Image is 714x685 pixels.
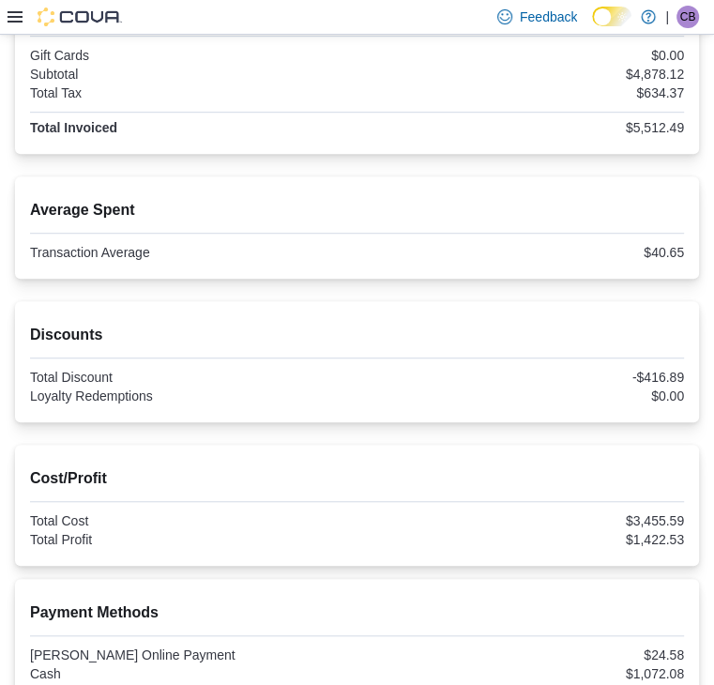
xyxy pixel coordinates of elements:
[30,532,354,547] div: Total Profit
[361,666,685,681] div: $1,072.08
[361,370,685,385] div: -$416.89
[665,6,669,28] p: |
[592,7,631,26] input: Dark Mode
[361,48,685,63] div: $0.00
[30,120,117,135] strong: Total Invoiced
[30,370,354,385] div: Total Discount
[30,513,354,528] div: Total Cost
[361,67,685,82] div: $4,878.12
[361,647,685,662] div: $24.58
[361,513,685,528] div: $3,455.59
[361,388,685,403] div: $0.00
[38,8,122,26] img: Cova
[30,199,684,221] h2: Average Spent
[361,85,685,100] div: $634.37
[30,67,354,82] div: Subtotal
[30,245,354,260] div: Transaction Average
[30,48,354,63] div: Gift Cards
[30,647,354,662] div: [PERSON_NAME] Online Payment
[680,6,696,28] span: CB
[30,467,684,490] h2: Cost/Profit
[30,388,354,403] div: Loyalty Redemptions
[676,6,699,28] div: Casey Bennett
[361,120,685,135] div: $5,512.49
[361,245,685,260] div: $40.65
[30,601,684,624] h2: Payment Methods
[520,8,577,26] span: Feedback
[30,666,354,681] div: Cash
[30,85,354,100] div: Total Tax
[592,26,593,27] span: Dark Mode
[361,532,685,547] div: $1,422.53
[30,324,684,346] h2: Discounts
